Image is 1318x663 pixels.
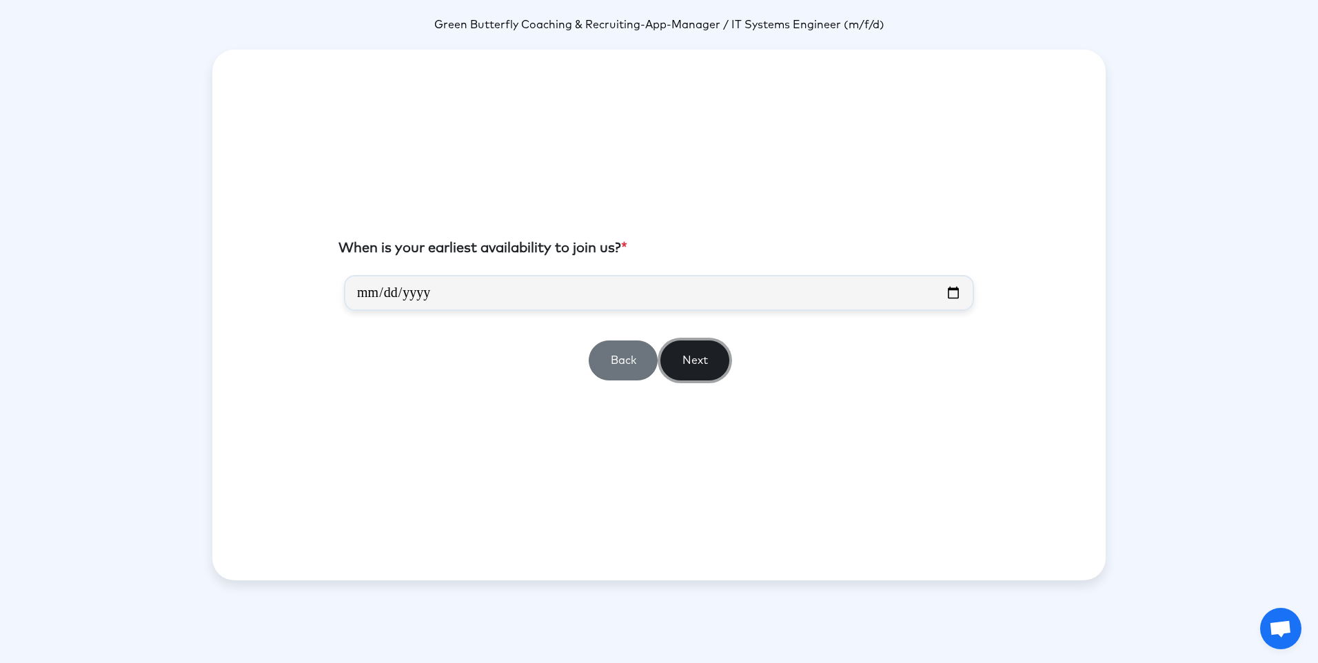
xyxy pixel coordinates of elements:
[1260,608,1301,649] div: Chat öffnen
[338,238,627,258] label: When is your earliest availability to join us?
[589,340,658,380] button: Back
[212,17,1106,33] p: -
[645,19,884,30] span: App-Manager / IT Systems Engineer (m/f/d)
[434,19,640,30] span: Green Butterfly Coaching & Recruiting
[660,340,729,380] button: Next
